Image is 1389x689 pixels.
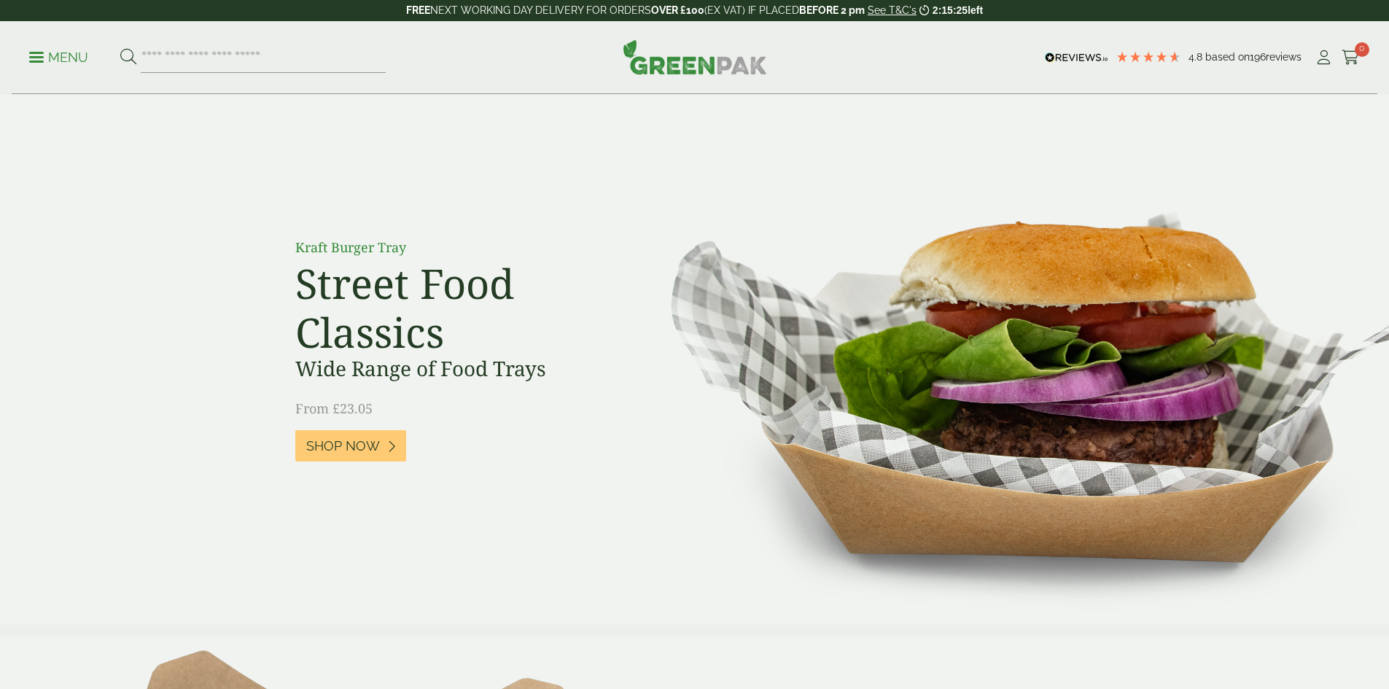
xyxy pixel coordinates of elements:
i: My Account [1315,50,1333,65]
p: Kraft Burger Tray [295,238,623,257]
strong: FREE [406,4,430,16]
span: Shop Now [306,438,380,454]
span: 196 [1250,51,1266,63]
div: 4.79 Stars [1116,50,1181,63]
img: REVIEWS.io [1045,52,1108,63]
span: From £23.05 [295,400,373,417]
span: 2:15:25 [933,4,968,16]
span: reviews [1266,51,1302,63]
a: Shop Now [295,430,406,462]
a: Menu [29,49,88,63]
i: Cart [1342,50,1360,65]
strong: BEFORE 2 pm [799,4,865,16]
a: See T&C's [868,4,917,16]
span: 4.8 [1188,51,1205,63]
h3: Wide Range of Food Trays [295,357,623,381]
span: 0 [1355,42,1369,57]
h2: Street Food Classics [295,259,623,357]
img: GreenPak Supplies [623,39,767,74]
span: Based on [1205,51,1250,63]
strong: OVER £100 [651,4,704,16]
a: 0 [1342,47,1360,69]
span: left [968,4,983,16]
p: Menu [29,49,88,66]
img: Street Food Classics [625,95,1389,625]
